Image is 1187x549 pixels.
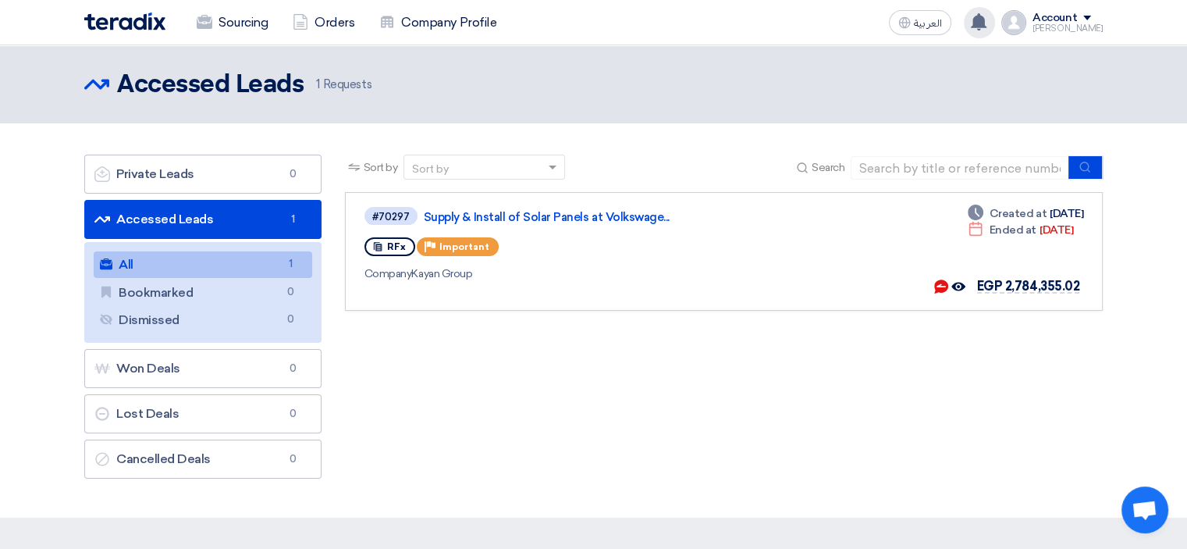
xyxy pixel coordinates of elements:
[280,5,367,40] a: Orders
[283,166,302,182] span: 0
[94,251,312,278] a: All
[1032,12,1077,25] div: Account
[889,10,951,35] button: العربية
[84,12,165,30] img: Teradix logo
[281,256,300,273] span: 1
[1032,24,1103,33] div: [PERSON_NAME]
[283,361,302,376] span: 0
[364,159,398,176] span: Sort by
[84,200,322,239] a: Accessed Leads1
[364,266,817,282] div: Kayan Group
[977,279,1079,294] span: EGP 2,784,355.02
[281,284,300,301] span: 0
[990,205,1047,222] span: Created at
[84,440,322,479] a: Cancelled Deals0
[117,70,304,101] h2: Accessed Leads
[968,222,1073,238] div: [DATE]
[283,406,302,422] span: 0
[387,241,406,252] span: RFx
[364,267,412,280] span: Company
[84,394,322,433] a: Lost Deals0
[851,156,1069,180] input: Search by title or reference number
[84,155,322,194] a: Private Leads0
[372,212,410,222] div: #70297
[184,5,280,40] a: Sourcing
[84,349,322,388] a: Won Deals0
[283,212,302,227] span: 1
[1001,10,1026,35] img: profile_test.png
[439,241,489,252] span: Important
[1121,487,1168,533] a: Open chat
[281,312,300,328] span: 0
[424,210,814,224] a: Supply & Install of Solar Panels at Volkswage...
[968,205,1083,222] div: [DATE]
[914,18,942,29] span: العربية
[412,161,449,177] div: Sort by
[283,451,302,467] span: 0
[316,77,320,91] span: 1
[990,222,1036,238] span: Ended at
[94,280,312,306] a: Bookmarked
[812,159,844,176] span: Search
[367,5,509,40] a: Company Profile
[316,76,371,94] span: Requests
[94,307,312,333] a: Dismissed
